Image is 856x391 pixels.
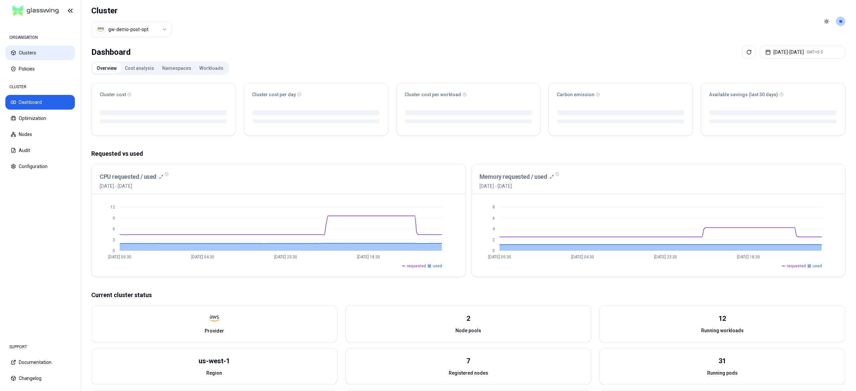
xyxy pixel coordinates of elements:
tspan: 9 [113,216,115,221]
span: GMT+5.5 [807,49,823,55]
span: requested [407,263,426,269]
button: Nodes [5,127,75,142]
div: Dashboard [91,45,131,59]
h3: Memory requested / used [479,172,547,181]
button: Configuration [5,159,75,174]
span: Node pools [455,327,481,334]
div: CLUSTER [5,80,75,94]
div: Cluster cost [100,91,227,98]
tspan: 0 [493,248,495,253]
div: ORGANISATION [5,31,75,44]
button: Workloads [195,63,227,74]
tspan: [DATE] 09:30 [488,255,511,259]
span: Provider [205,328,224,334]
button: Audit [5,143,75,158]
span: requested [787,263,806,269]
span: Running workloads [701,327,744,334]
img: aws [97,26,104,33]
div: SUPPORT [5,340,75,354]
tspan: 6 [113,227,115,231]
h1: Cluster [91,5,172,16]
tspan: [DATE] 04:30 [571,255,594,259]
tspan: [DATE] 09:30 [108,255,131,259]
div: us-west-1 [199,356,230,366]
tspan: 12 [110,205,115,210]
span: used [433,263,442,269]
button: Optimization [5,111,75,126]
button: Documentation [5,355,75,370]
div: 7 [466,356,470,366]
span: Region [206,370,222,376]
span: [DATE] - [DATE] [100,183,163,189]
tspan: [DATE] 23:30 [274,255,297,259]
span: Running pods [707,370,738,376]
tspan: [DATE] 18:30 [737,255,760,259]
div: 2 [466,314,470,323]
h3: CPU requested / used [100,172,156,181]
tspan: 4 [493,227,495,231]
div: gw-demo-post-opt [108,26,148,33]
button: Changelog [5,371,75,386]
tspan: [DATE] 04:30 [191,255,214,259]
div: Cluster cost per day [252,91,380,98]
span: Registered nodes [449,370,488,376]
button: Namespaces [158,63,195,74]
div: 12 [719,314,726,323]
tspan: 2 [493,238,495,242]
p: Requested vs used [91,149,845,158]
div: 31 [719,356,726,366]
div: Cluster cost per workload [405,91,532,98]
tspan: 3 [113,238,115,242]
tspan: 6 [493,216,495,221]
p: Current cluster status [91,290,845,300]
span: used [813,263,822,269]
div: Carbon emission [557,91,684,98]
tspan: [DATE] 23:30 [654,255,677,259]
button: Clusters [5,45,75,60]
button: [DATE]-[DATE]GMT+5.5 [760,45,845,59]
tspan: [DATE] 18:30 [357,255,380,259]
button: Policies [5,61,75,76]
tspan: 0 [113,248,115,253]
div: Available savings (last 30 days) [709,91,837,98]
button: Dashboard [5,95,75,110]
tspan: 8 [493,205,495,210]
button: Cost analysis [121,63,158,74]
img: GlassWing [10,3,62,19]
button: Select a value [91,21,172,37]
img: aws [209,313,219,323]
span: [DATE] - [DATE] [479,183,554,189]
button: Overview [93,63,121,74]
